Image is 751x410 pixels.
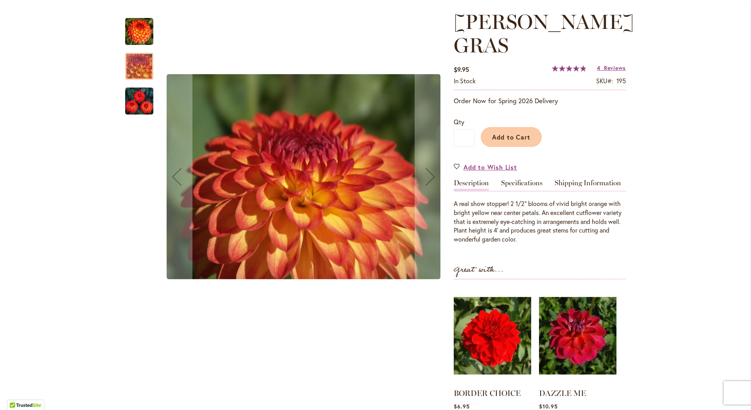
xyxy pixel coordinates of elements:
[125,45,161,80] div: MARDY GRAS
[454,163,517,172] a: Add to Wish List
[161,10,482,344] div: Product Images
[481,127,542,147] button: Add to Cart
[454,65,469,73] span: $9.95
[596,77,613,85] strong: SKU
[454,287,531,384] img: BORDER CHOICE
[454,263,504,276] strong: Great with...
[492,133,531,141] span: Add to Cart
[539,389,586,398] a: DAZZLE ME
[454,199,626,244] div: A real show stopper! 2 1/2" blooms of vivid bright orange with bright yellow near center petals. ...
[167,74,440,279] img: MARDY GRAS
[597,64,626,72] a: 4 Reviews
[454,77,476,86] div: Availability
[161,10,446,344] div: MARDY GRAS
[597,64,600,72] span: 4
[454,9,634,57] span: [PERSON_NAME] GRAS
[125,80,153,115] div: MARDY GRAS
[125,18,153,46] img: MARDY GRAS
[539,403,558,410] span: $10.95
[604,64,626,72] span: Reviews
[454,179,489,191] a: Description
[415,10,446,344] button: Next
[539,287,616,384] img: DAZZLE ME
[454,96,626,106] p: Order Now for Spring 2026 Delivery
[616,77,626,86] div: 195
[555,179,621,191] a: Shipping Information
[161,10,192,344] button: Previous
[125,10,161,45] div: MARDY GRAS
[501,179,543,191] a: Specifications
[454,389,521,398] a: BORDER CHOICE
[454,403,470,410] span: $6.95
[6,382,28,404] iframe: Launch Accessibility Center
[464,163,517,172] span: Add to Wish List
[454,118,464,126] span: Qty
[454,179,626,244] div: Detailed Product Info
[125,87,153,115] img: MARDY GRAS
[161,10,446,344] div: MARDY GRASMARDY GRASMARDY GRAS
[552,65,586,72] div: 98%
[454,77,476,85] span: In stock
